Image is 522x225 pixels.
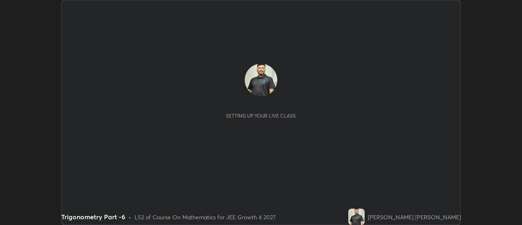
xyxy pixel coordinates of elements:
[348,209,365,225] img: 23e7b648e18f4cfeb08ba2c1e7643307.png
[128,213,131,221] div: •
[226,113,296,119] div: Setting up your live class
[368,213,461,221] div: [PERSON_NAME] [PERSON_NAME]
[245,64,277,96] img: 23e7b648e18f4cfeb08ba2c1e7643307.png
[61,212,125,222] div: Trigonometry Part -6
[135,213,276,221] div: L52 of Course On Mathematics for JEE Growth 4 2027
